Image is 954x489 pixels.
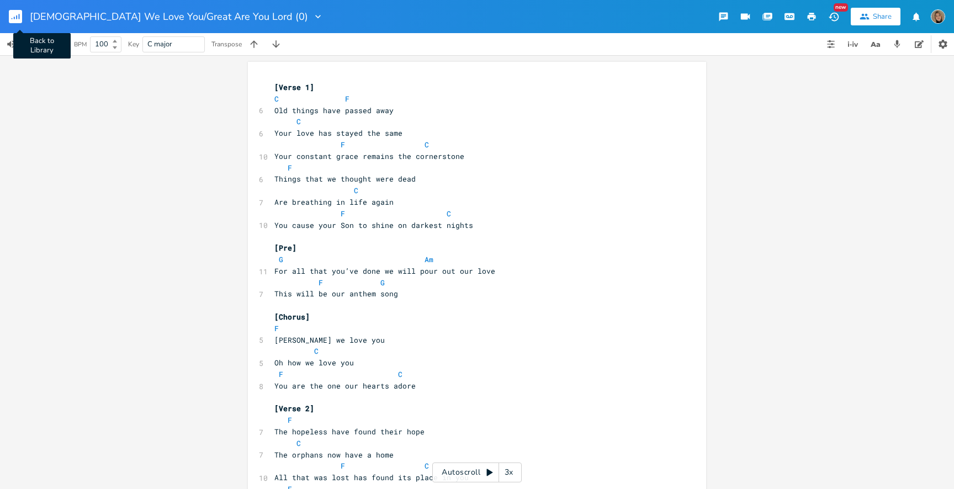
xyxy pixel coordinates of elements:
span: C [274,94,279,104]
button: Share [851,8,900,25]
span: C [314,346,319,356]
span: F [345,94,349,104]
span: Things that we thought were dead [274,174,416,184]
span: C [354,185,358,195]
span: [DEMOGRAPHIC_DATA] We Love You/Great Are You Lord (0) [30,12,308,22]
span: F [341,209,345,219]
span: C [296,116,301,126]
span: [Verse 2] [274,403,314,413]
button: New [823,7,845,26]
span: F [341,461,345,471]
span: Old things have passed away [274,105,394,115]
span: C [296,438,301,448]
span: [PERSON_NAME] we love you [274,335,385,345]
span: You are the one our hearts adore [274,381,416,391]
div: Share [873,12,892,22]
span: [Pre] [274,243,296,253]
span: G [380,278,385,288]
span: C [447,209,451,219]
span: C [425,461,429,471]
img: Fior Murua [931,9,945,24]
span: [Chorus] [274,312,310,322]
span: All that was lost has found its place in you [274,472,469,482]
span: F [288,415,292,425]
div: Transpose [211,41,242,47]
div: 3x [499,463,519,482]
div: Autoscroll [432,463,522,482]
div: BPM [74,41,87,47]
span: C major [147,39,172,49]
span: Your love has stayed the same [274,128,402,138]
span: F [279,369,283,379]
span: F [319,278,323,288]
div: New [834,3,848,12]
span: [Verse 1] [274,82,314,92]
span: F [274,323,279,333]
span: The orphans now have a home [274,450,394,460]
span: The hopeless have found their hope [274,427,425,437]
span: Oh how we love you [274,358,354,368]
span: Am [425,254,433,264]
div: Key [128,41,139,47]
span: This will be our anthem song [274,289,398,299]
span: For all that you’ve done we will pour out our love [274,266,495,276]
span: F [288,163,292,173]
span: G [279,254,283,264]
span: F [341,140,345,150]
span: C [425,140,429,150]
button: Back to Library [9,3,31,30]
span: Are breathing in life again [274,197,394,207]
span: Your constant grace remains the cornerstone [274,151,464,161]
span: C [398,369,402,379]
span: You cause your Son to shine on darkest nights [274,220,473,230]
